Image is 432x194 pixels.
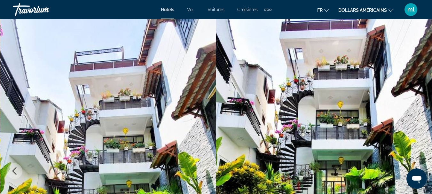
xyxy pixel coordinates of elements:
[406,168,427,189] iframe: Bouton de lancement de la fenêtre de messagerie
[187,7,195,12] a: Vol.
[407,6,414,13] font: ml
[208,7,224,12] a: Voitures
[6,163,22,179] button: Previous image
[317,8,323,13] font: fr
[237,7,258,12] a: Croisières
[410,163,426,179] button: Next image
[317,5,329,15] button: Changer de langue
[264,4,271,15] button: Éléments de navigation supplémentaires
[403,3,419,16] button: Menu utilisateur
[13,1,77,18] a: Travorium
[338,8,387,13] font: dollars américains
[161,7,174,12] a: Hôtels
[338,5,393,15] button: Changer de devise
